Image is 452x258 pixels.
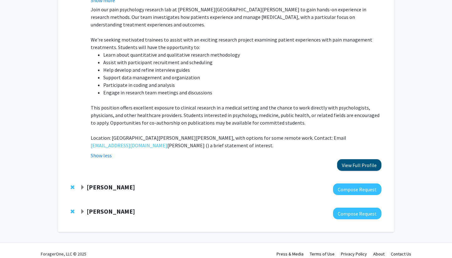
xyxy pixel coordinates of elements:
span: Expand Yannis Paulus Bookmark [80,185,85,190]
li: Support data management and organization [103,74,381,81]
button: Compose Request to Yannis Paulus [333,183,381,195]
a: Terms of Use [310,251,335,257]
li: Learn about quantitative and qualitative research methodology [103,51,381,59]
p: Location: [GEOGRAPHIC_DATA][PERSON_NAME][PERSON_NAME], with options for some remote work. Contact... [91,134,381,149]
li: Engage in research team meetings and discussions [103,89,381,96]
button: Show less [91,152,112,159]
a: Privacy Policy [341,251,367,257]
li: Assist with participant recruitment and scheduling [103,59,381,66]
a: Contact Us [391,251,411,257]
a: [EMAIL_ADDRESS][DOMAIN_NAME] [91,142,167,149]
p: We're seeking motivated trainees to assist with an exciting research project examining patient ex... [91,36,381,51]
button: View Full Profile [337,159,381,171]
strong: [PERSON_NAME] [87,207,135,215]
span: Remove Yannis Paulus from bookmarks [71,185,74,190]
strong: [PERSON_NAME] [87,183,135,191]
li: Participate in coding and analysis [103,81,381,89]
button: Compose Request to Karen Fleming [333,208,381,219]
a: Press & Media [277,251,304,257]
iframe: Chat [5,230,27,253]
p: This position offers excellent exposure to clinical research in a medical setting and the chance ... [91,104,381,126]
a: About [373,251,385,257]
span: Remove Karen Fleming from bookmarks [71,209,74,214]
p: Join our pain psychology research lab at [PERSON_NAME][GEOGRAPHIC_DATA][PERSON_NAME] to gain hand... [91,6,381,28]
span: Expand Karen Fleming Bookmark [80,209,85,214]
li: Help develop and refine interview guides [103,66,381,74]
